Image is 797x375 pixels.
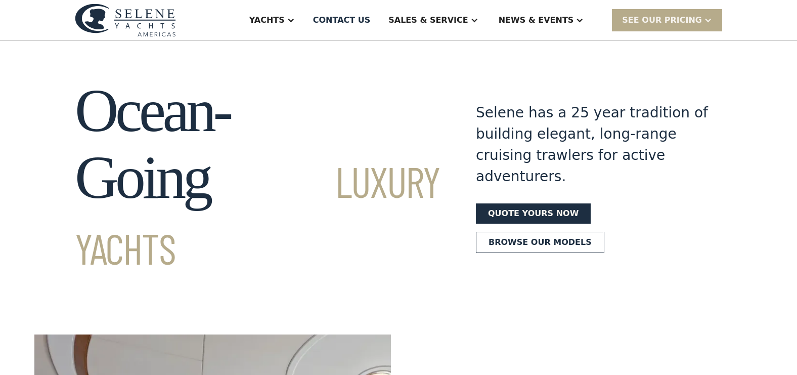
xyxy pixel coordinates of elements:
[476,232,604,253] a: Browse our models
[249,14,285,26] div: Yachts
[313,14,371,26] div: Contact US
[499,14,574,26] div: News & EVENTS
[612,9,722,31] div: SEE Our Pricing
[75,77,439,278] h1: Ocean-Going
[75,155,439,273] span: Luxury Yachts
[388,14,468,26] div: Sales & Service
[75,4,176,36] img: logo
[622,14,702,26] div: SEE Our Pricing
[476,203,591,224] a: Quote yours now
[476,102,709,187] div: Selene has a 25 year tradition of building elegant, long-range cruising trawlers for active adven...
